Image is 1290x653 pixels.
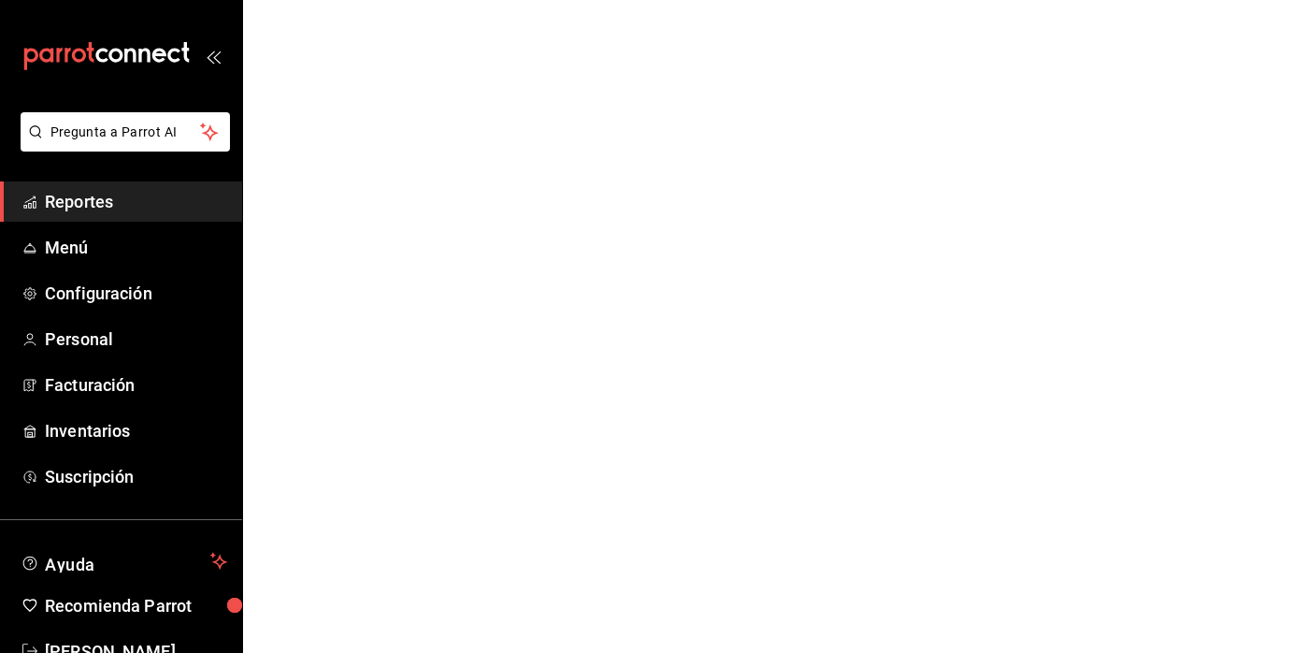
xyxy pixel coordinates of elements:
span: Facturación [45,372,227,398]
button: open_drawer_menu [206,49,221,64]
a: Pregunta a Parrot AI [13,136,230,155]
span: Reportes [45,189,227,214]
span: Configuración [45,281,227,306]
button: Pregunta a Parrot AI [21,112,230,152]
span: Suscripción [45,464,227,489]
span: Personal [45,326,227,352]
span: Pregunta a Parrot AI [50,123,201,142]
span: Ayuda [45,550,203,573]
span: Menú [45,235,227,260]
span: Inventarios [45,418,227,443]
span: Recomienda Parrot [45,593,227,618]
